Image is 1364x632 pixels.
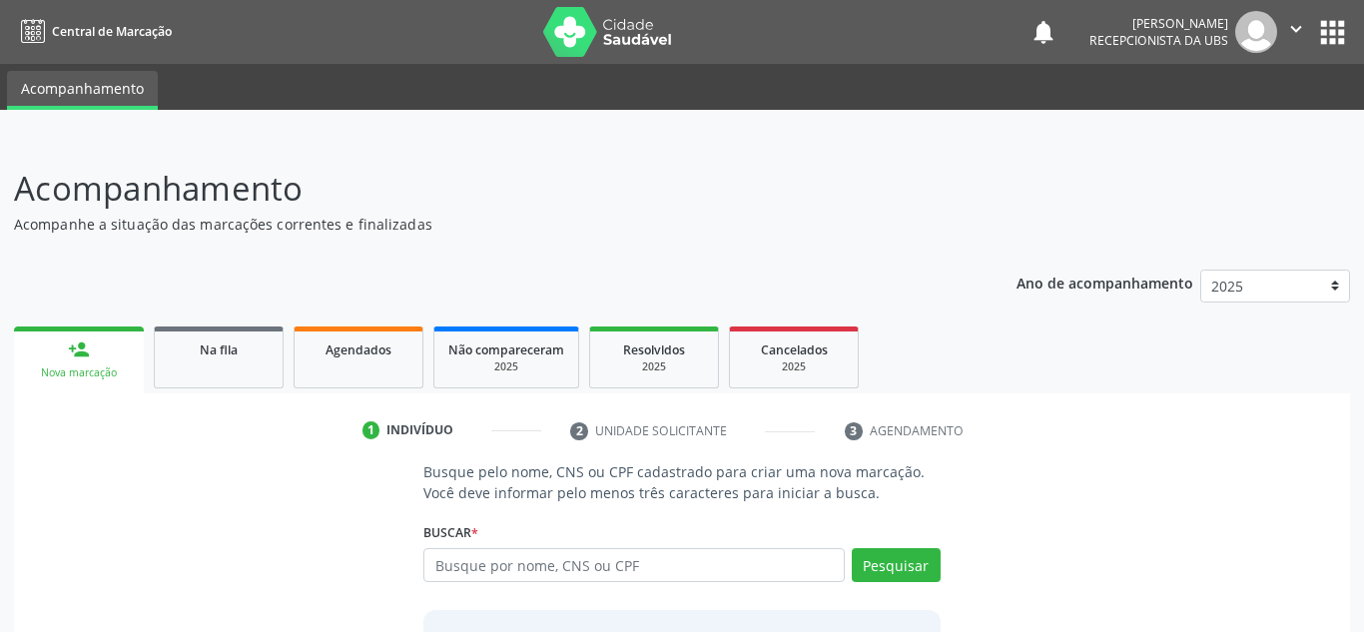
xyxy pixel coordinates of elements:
div: 2025 [744,359,844,374]
input: Busque por nome, CNS ou CPF [423,548,845,582]
div: Indivíduo [386,421,453,439]
button: Pesquisar [852,548,941,582]
div: 2025 [448,359,564,374]
button:  [1277,11,1315,53]
span: Na fila [200,341,238,358]
span: Recepcionista da UBS [1089,32,1228,49]
div: Nova marcação [28,365,130,380]
p: Ano de acompanhamento [1017,270,1193,295]
div: 2025 [604,359,704,374]
span: Central de Marcação [52,23,172,40]
div: 1 [362,421,380,439]
span: Resolvidos [623,341,685,358]
div: person_add [68,338,90,360]
label: Buscar [423,517,478,548]
button: apps [1315,15,1350,50]
p: Acompanhe a situação das marcações correntes e finalizadas [14,214,950,235]
i:  [1285,18,1307,40]
p: Busque pelo nome, CNS ou CPF cadastrado para criar uma nova marcação. Você deve informar pelo men... [423,461,941,503]
img: img [1235,11,1277,53]
p: Acompanhamento [14,164,950,214]
a: Central de Marcação [14,15,172,48]
a: Acompanhamento [7,71,158,110]
button: notifications [1029,18,1057,46]
span: Agendados [326,341,391,358]
span: Cancelados [761,341,828,358]
span: Não compareceram [448,341,564,358]
div: [PERSON_NAME] [1089,15,1228,32]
